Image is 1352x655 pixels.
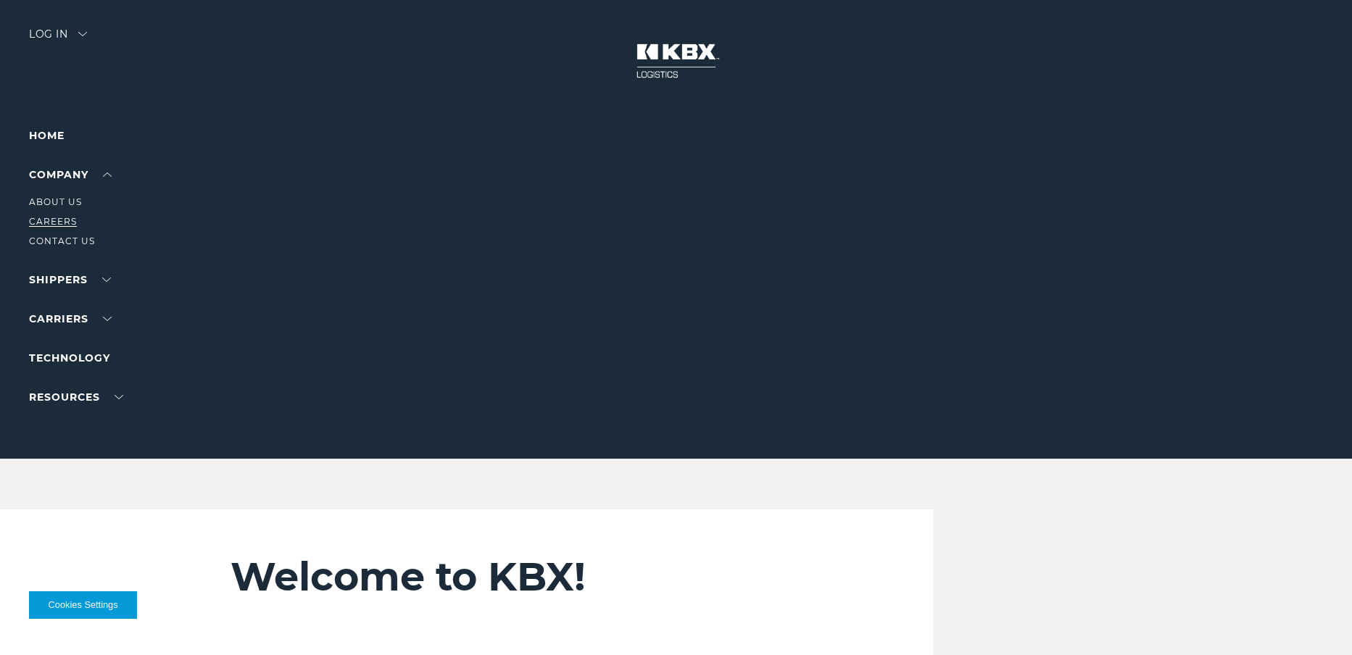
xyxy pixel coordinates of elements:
a: Careers [29,216,77,227]
a: Home [29,129,65,142]
h2: Welcome to KBX! [231,553,839,601]
a: About Us [29,196,82,207]
a: Contact Us [29,235,95,246]
img: arrow [78,32,87,36]
div: Log in [29,29,87,50]
a: RESOURCES [29,391,123,404]
a: Technology [29,351,110,364]
button: Cookies Settings [29,591,137,619]
a: SHIPPERS [29,273,111,286]
a: Company [29,168,112,181]
img: kbx logo [622,29,731,93]
a: Carriers [29,312,112,325]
